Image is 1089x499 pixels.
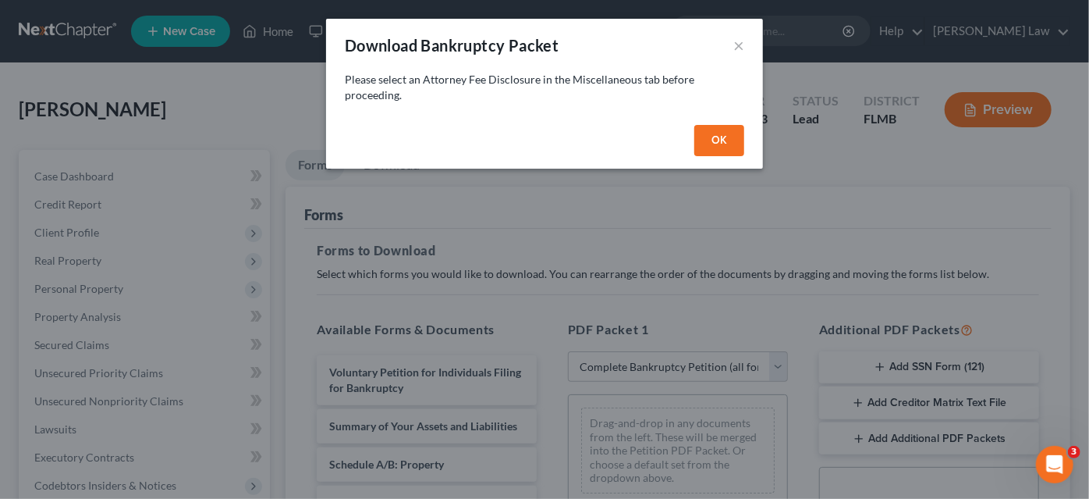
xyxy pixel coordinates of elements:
[345,34,559,56] div: Download Bankruptcy Packet
[733,36,744,55] button: ×
[1068,446,1080,458] span: 3
[345,72,744,103] p: Please select an Attorney Fee Disclosure in the Miscellaneous tab before proceeding.
[1036,446,1073,483] iframe: Intercom live chat
[694,125,744,156] button: OK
